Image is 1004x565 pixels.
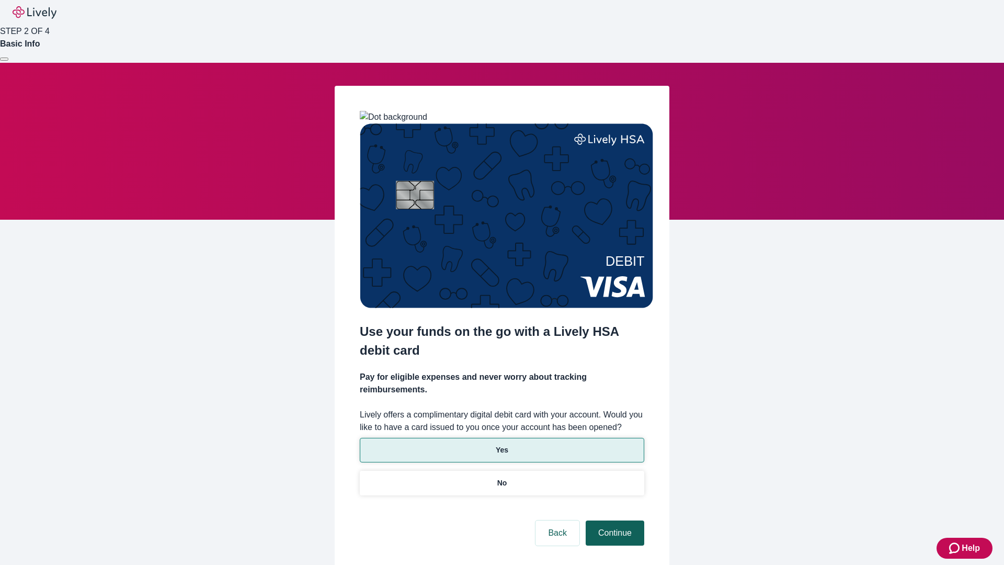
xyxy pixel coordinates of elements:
[360,409,644,434] label: Lively offers a complimentary digital debit card with your account. Would you like to have a card...
[13,6,56,19] img: Lively
[496,445,508,456] p: Yes
[360,322,644,360] h2: Use your funds on the go with a Lively HSA debit card
[586,521,644,546] button: Continue
[497,478,507,489] p: No
[360,111,427,123] img: Dot background
[949,542,962,555] svg: Zendesk support icon
[360,438,644,462] button: Yes
[360,123,653,308] img: Debit card
[962,542,980,555] span: Help
[360,471,644,495] button: No
[360,371,644,396] h4: Pay for eligible expenses and never worry about tracking reimbursements.
[535,521,579,546] button: Back
[937,538,992,559] button: Zendesk support iconHelp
